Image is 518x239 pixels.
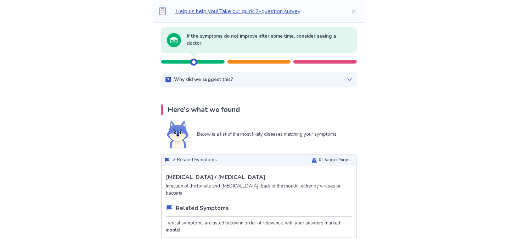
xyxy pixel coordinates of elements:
p: Related Symptoms [173,157,217,164]
p: Related Symptoms [176,204,229,212]
p: Below is a list of the most likely diseases matching your symptoms. [197,131,338,138]
p: If the symptoms do not improve after some time, consider seeing a doctor. [187,33,351,47]
img: Shiba [167,121,188,148]
p: Why did we suggest this? [174,76,233,83]
p: Typical symptoms are listed below in order of relevance, with your answers marked in . [166,220,352,234]
p: Danger Signs [319,157,351,164]
p: Infection of the tonsils and [MEDICAL_DATA] (back of the mouth), either by viruses or bacteria. [166,183,352,197]
p: Here's what we found [168,104,240,115]
p: Help us help you! Take our quick 2-question survey [175,7,340,16]
b: bold [169,227,180,233]
p: [MEDICAL_DATA] / [MEDICAL_DATA] [166,173,265,181]
span: 2 [173,157,176,163]
span: 0 [319,157,321,163]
